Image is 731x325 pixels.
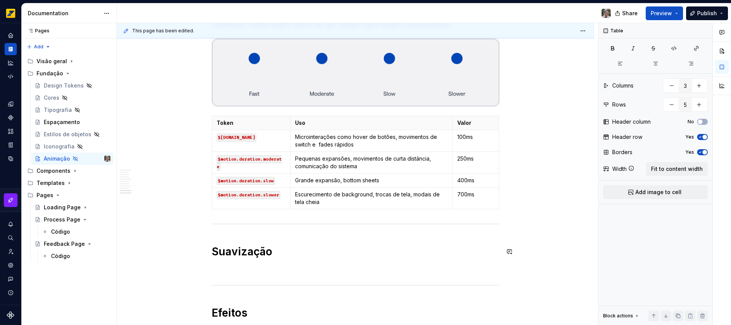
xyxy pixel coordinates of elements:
[5,153,17,165] a: Data sources
[32,153,113,165] a: AnimaçãoTiago
[217,119,286,127] p: Token
[602,9,611,18] img: Tiago
[603,185,708,199] button: Add image to cell
[44,131,91,138] div: Estilos de objetos
[5,218,17,230] button: Notifications
[24,67,113,80] div: Fundação
[622,10,638,17] span: Share
[32,80,113,92] a: Design Tokens
[44,106,72,114] div: Tipografia
[646,6,683,20] button: Preview
[5,232,17,244] div: Search ⌘K
[32,213,113,226] a: Process Page
[24,41,53,52] button: Add
[603,313,633,319] div: Block actions
[612,165,627,173] div: Width
[44,82,84,89] div: Design Tokens
[39,250,113,262] a: Código
[686,6,728,20] button: Publish
[32,116,113,128] a: Espaçamento
[217,177,275,185] code: $motion.duration.slow
[5,70,17,83] a: Code automation
[44,143,75,150] div: Iconografia
[651,10,672,17] span: Preview
[217,155,282,171] code: $motion.duration.moderate
[295,133,448,148] p: Microinterações como hover de botões, movimentos de switch e fades rápidos
[295,155,448,170] p: Pequenas expansões, movimentos de curta distância, comunicação do sistema
[37,179,65,187] div: Templates
[32,92,113,104] a: Cores
[5,43,17,55] a: Documentation
[24,165,113,177] div: Components
[51,252,70,260] div: Código
[5,29,17,41] a: Home
[5,112,17,124] a: Components
[612,118,651,126] div: Header column
[651,165,703,173] span: Fit to content width
[635,188,682,196] span: Add image to cell
[295,119,448,127] p: Uso
[688,119,694,125] label: No
[5,125,17,137] div: Assets
[295,177,448,184] p: Grande expansão, bottom sheets
[5,98,17,110] a: Design tokens
[28,10,100,17] div: Documentation
[37,191,53,199] div: Pages
[44,204,81,211] div: Loading Page
[212,245,500,258] h1: Suavização
[24,55,113,67] div: Visão geral
[212,39,499,106] img: 9f73778f-46c3-4f41-88ab-2fdba726cf0c.gif
[32,128,113,140] a: Estilos de objetos
[44,155,70,162] div: Animação
[5,259,17,271] a: Settings
[37,70,63,77] div: Fundação
[32,238,113,250] a: Feedback Page
[32,104,113,116] a: Tipografia
[611,6,643,20] button: Share
[51,228,70,236] div: Código
[44,216,80,223] div: Process Page
[34,44,43,50] span: Add
[7,311,14,319] svg: Supernova Logo
[132,28,194,34] span: This page has been edited.
[24,28,49,34] div: Pages
[5,139,17,151] a: Storybook stories
[457,155,494,162] p: 250ms
[5,245,17,258] a: Invite team
[646,162,708,176] button: Fit to content width
[24,177,113,189] div: Templates
[612,82,634,89] div: Columns
[217,134,256,142] code: $[DOMAIN_NAME]
[612,133,642,141] div: Header row
[697,10,717,17] span: Publish
[44,118,80,126] div: Espaçamento
[603,311,640,321] div: Block actions
[44,240,85,248] div: Feedback Page
[37,57,67,65] div: Visão geral
[457,191,494,198] p: 700ms
[457,119,494,127] p: Valor
[685,134,694,140] label: Yes
[5,57,17,69] a: Analytics
[24,55,113,262] div: Page tree
[5,273,17,285] button: Contact support
[457,133,494,141] p: 100ms
[37,167,70,175] div: Components
[212,306,500,320] h1: Efeitos
[612,101,626,108] div: Rows
[39,226,113,238] a: Código
[44,94,59,102] div: Cores
[104,156,110,162] img: Tiago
